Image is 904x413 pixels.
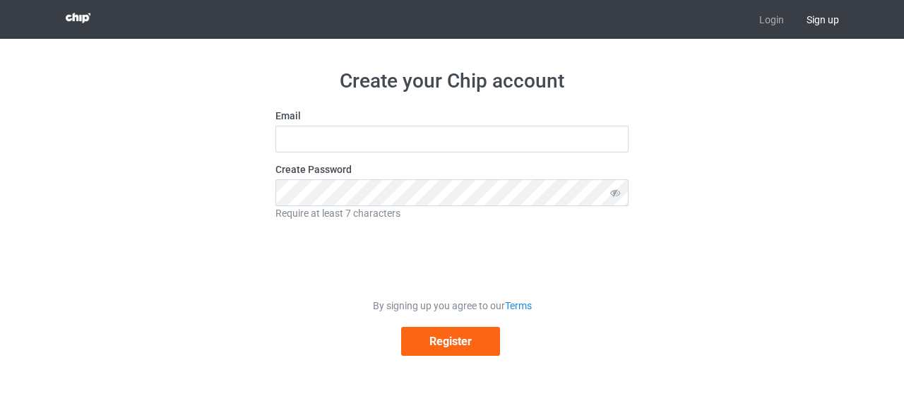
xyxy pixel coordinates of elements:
h1: Create your Chip account [275,68,629,94]
div: By signing up you agree to our [275,299,629,313]
iframe: reCAPTCHA [345,230,559,285]
label: Email [275,109,629,123]
button: Register [401,327,500,356]
a: Terms [505,300,532,311]
div: Require at least 7 characters [275,206,629,220]
label: Create Password [275,162,629,176]
img: 3d383065fc803cdd16c62507c020ddf8.png [66,13,90,23]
